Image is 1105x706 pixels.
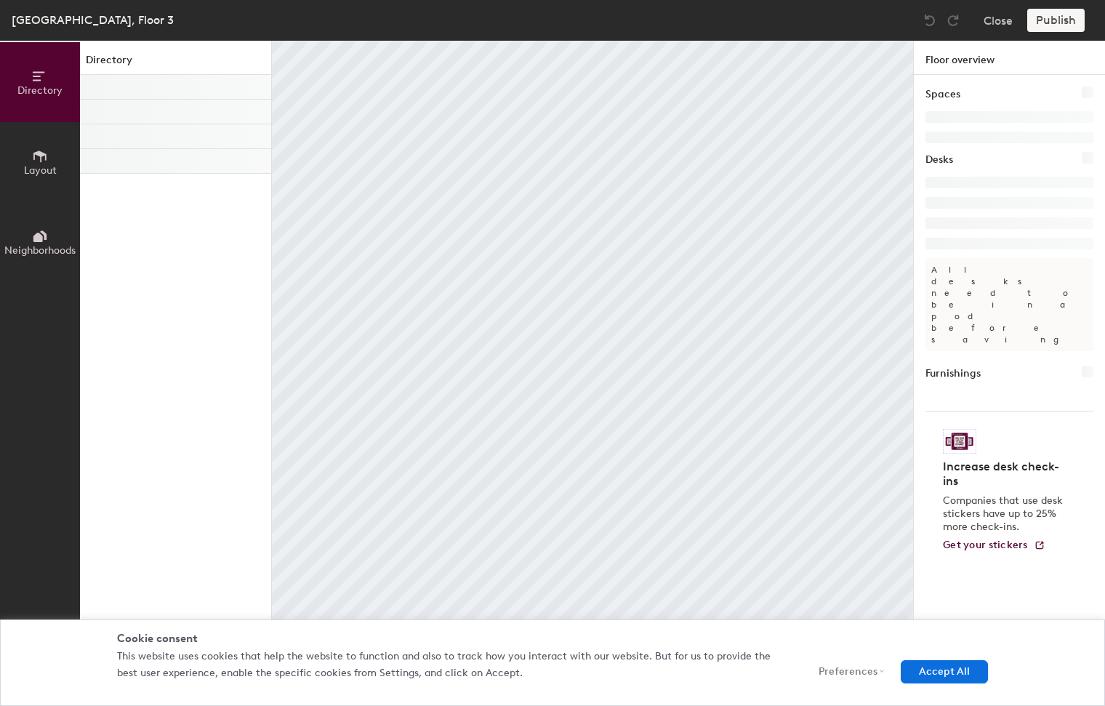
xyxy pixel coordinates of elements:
h1: Directory [80,52,271,75]
canvas: Map [272,41,913,706]
p: All desks need to be in a pod before saving [925,258,1093,351]
img: Undo [923,13,937,28]
h1: Spaces [925,87,960,103]
span: Neighborhoods [4,244,76,257]
div: [GEOGRAPHIC_DATA], Floor 3 [12,11,174,29]
h1: Desks [925,152,953,168]
span: Directory [17,84,63,97]
p: Companies that use desk stickers have up to 25% more check-ins. [943,494,1067,534]
button: Preferences [800,660,890,683]
span: Layout [24,164,57,177]
img: Redo [946,13,960,28]
a: Get your stickers [943,539,1045,552]
span: Get your stickers [943,539,1028,551]
img: Sticker logo [943,429,976,454]
h1: Furnishings [925,366,981,382]
h1: Floor overview [914,41,1105,75]
div: Cookie consent [117,631,988,646]
p: This website uses cookies that help the website to function and also to track how you interact wi... [117,649,786,681]
button: Accept All [901,660,988,683]
button: Close [984,9,1013,32]
h4: Increase desk check-ins [943,460,1067,489]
